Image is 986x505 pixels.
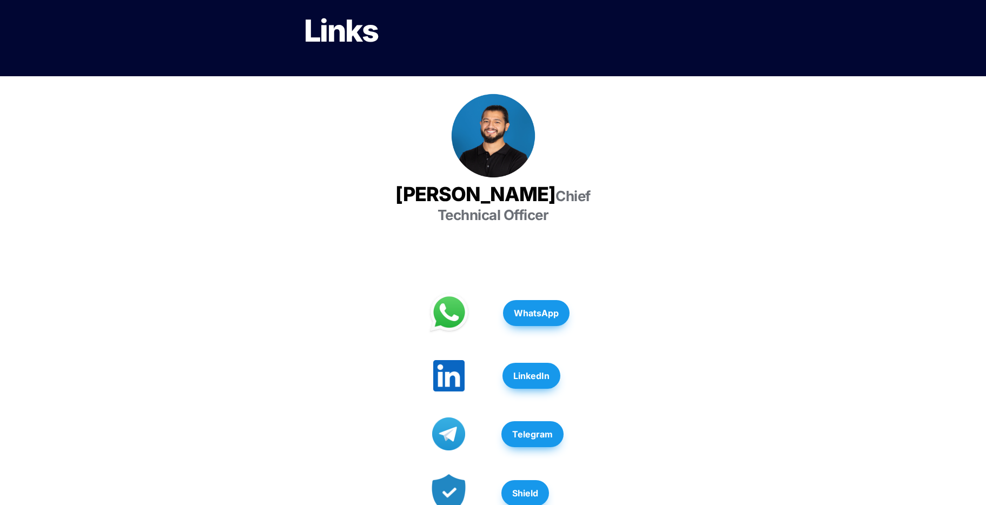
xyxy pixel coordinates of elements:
strong: Telegram [512,429,553,440]
span: Links [304,12,378,49]
button: Telegram [501,421,564,447]
strong: WhatsApp [514,308,559,318]
a: Telegram [501,416,564,453]
strong: Shield [512,488,538,499]
button: LinkedIn [502,363,560,389]
span: Chief Technical Officer [438,188,594,223]
button: WhatsApp [503,300,570,326]
strong: LinkedIn [513,370,550,381]
span: [PERSON_NAME] [395,182,555,206]
a: WhatsApp [503,295,570,331]
a: LinkedIn [502,357,560,394]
